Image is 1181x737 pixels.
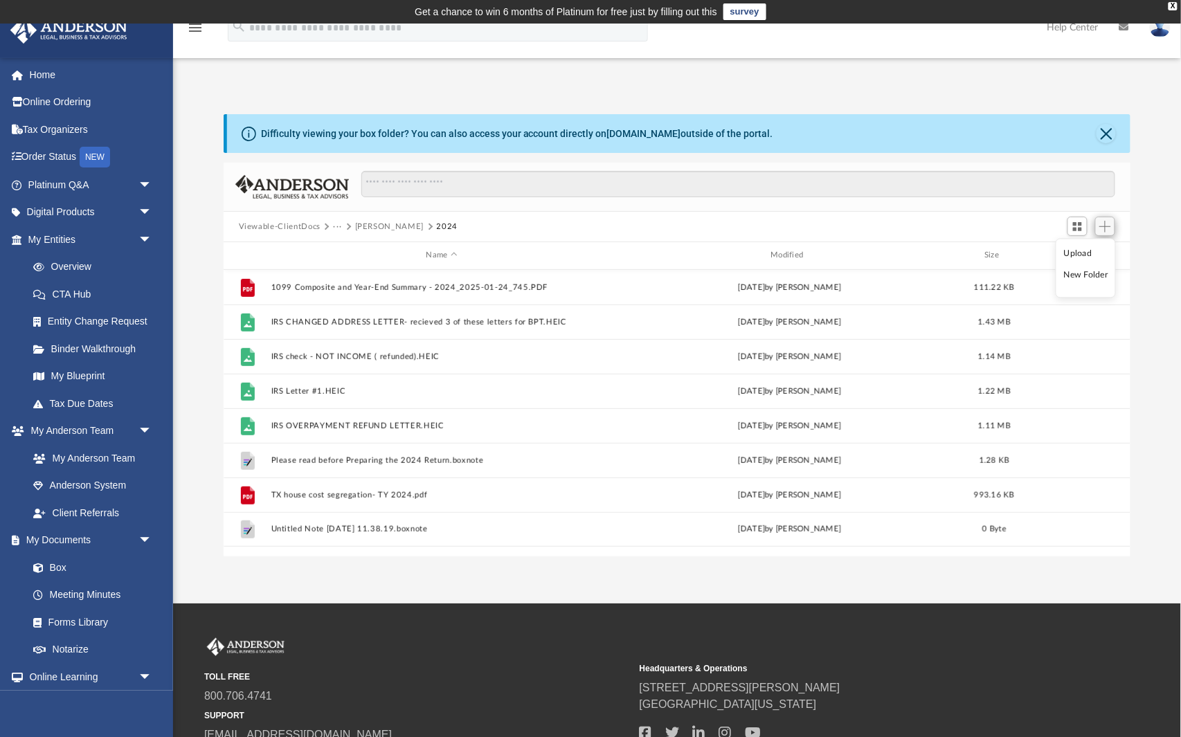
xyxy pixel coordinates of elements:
a: Online Ordering [10,89,173,116]
img: User Pic [1150,17,1171,37]
button: [PERSON_NAME] [355,221,424,233]
small: Headquarters & Operations [640,662,1065,675]
div: close [1169,2,1178,10]
div: Difficulty viewing your box folder? You can also access your account directly on outside of the p... [261,127,773,141]
span: arrow_drop_down [138,171,166,199]
i: search [231,19,246,34]
span: 111.22 KB [974,283,1014,291]
a: Home [10,61,173,89]
span: [DATE] [738,421,765,429]
a: My Documentsarrow_drop_down [10,527,166,554]
a: My Anderson Teamarrow_drop_down [10,417,166,445]
a: Binder Walkthrough [19,335,173,363]
span: [DATE] [738,318,765,325]
a: menu [187,26,204,36]
a: Tax Organizers [10,116,173,143]
i: menu [187,19,204,36]
button: Add [1095,217,1116,236]
span: 0 Byte [982,525,1007,533]
span: 993.16 KB [974,491,1014,498]
span: 1.11 MB [978,421,1011,429]
a: survey [723,3,766,20]
small: TOLL FREE [204,671,630,683]
div: by [PERSON_NAME] [619,489,961,501]
button: Untitled Note [DATE] 11.38.19.boxnote [271,525,613,534]
a: Forms Library [19,608,159,636]
div: Name [270,249,612,262]
button: Please read before Preparing the 2024 Return.boxnote [271,456,613,465]
button: Switch to Grid View [1067,217,1088,236]
div: Get a chance to win 6 months of Platinum for free just by filling out this [415,3,717,20]
a: [GEOGRAPHIC_DATA][US_STATE] [640,698,817,710]
button: 2024 [437,221,458,233]
div: by [PERSON_NAME] [619,350,961,363]
div: NEW [80,147,110,167]
span: arrow_drop_down [138,527,166,555]
div: grid [224,270,1131,557]
span: 1.28 KB [979,456,1009,464]
ul: Add [1056,239,1116,298]
div: by [PERSON_NAME] [619,316,961,328]
a: Order StatusNEW [10,143,173,172]
div: by [PERSON_NAME] [619,419,961,432]
a: Platinum Q&Aarrow_drop_down [10,171,173,199]
a: Client Referrals [19,499,166,527]
span: arrow_drop_down [138,663,166,691]
span: arrow_drop_down [138,199,166,227]
span: [DATE] [738,387,765,394]
button: IRS Letter #1.HEIC [271,387,613,396]
div: by [PERSON_NAME] [619,281,961,293]
li: Upload [1064,246,1108,261]
button: Viewable-ClientDocs [239,221,321,233]
img: Anderson Advisors Platinum Portal [204,638,287,656]
div: id [230,249,264,262]
button: TX house cost segregation- TY 2024.pdf [271,491,613,500]
a: 800.706.4741 [204,690,272,702]
div: [DATE] by [PERSON_NAME] [619,523,961,536]
a: CTA Hub [19,280,173,308]
a: Notarize [19,636,166,664]
div: Modified [618,249,960,262]
button: IRS check - NOT INCOME ( refunded).HEIC [271,352,613,361]
div: [DATE] by [PERSON_NAME] [619,454,961,466]
div: Size [966,249,1022,262]
button: Close [1097,124,1116,143]
span: [DATE] [738,283,765,291]
button: IRS OVERPAYMENT REFUND LETTER.HEIC [271,421,613,430]
span: arrow_drop_down [138,417,166,446]
div: by [PERSON_NAME] [619,385,961,397]
span: 1.14 MB [978,352,1011,360]
a: Meeting Minutes [19,581,166,609]
input: Search files and folders [361,171,1116,197]
span: arrow_drop_down [138,226,166,254]
span: 1.22 MB [978,387,1011,394]
a: Courses [19,691,166,718]
a: [DOMAIN_NAME] [607,128,681,139]
a: My Blueprint [19,363,166,390]
div: id [1028,249,1125,262]
span: 1.43 MB [978,318,1011,325]
a: Box [19,554,159,581]
li: New Folder [1064,269,1108,283]
img: Anderson Advisors Platinum Portal [6,17,132,44]
a: My Anderson Team [19,444,159,472]
a: Tax Due Dates [19,390,173,417]
button: 1099 Composite and Year-End Summary - 2024_2025-01-24_745.PDF [271,283,613,292]
span: [DATE] [738,352,765,360]
a: Digital Productsarrow_drop_down [10,199,173,226]
a: Overview [19,253,173,281]
small: SUPPORT [204,709,630,722]
a: My Entitiesarrow_drop_down [10,226,173,253]
span: [DATE] [738,491,765,498]
button: ··· [333,221,342,233]
button: IRS CHANGED ADDRESS LETTER- recieved 3 of these letters for BPT.HEIC [271,318,613,327]
a: Entity Change Request [19,308,173,336]
a: Anderson System [19,472,166,500]
a: [STREET_ADDRESS][PERSON_NAME] [640,682,840,693]
a: Online Learningarrow_drop_down [10,663,166,691]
